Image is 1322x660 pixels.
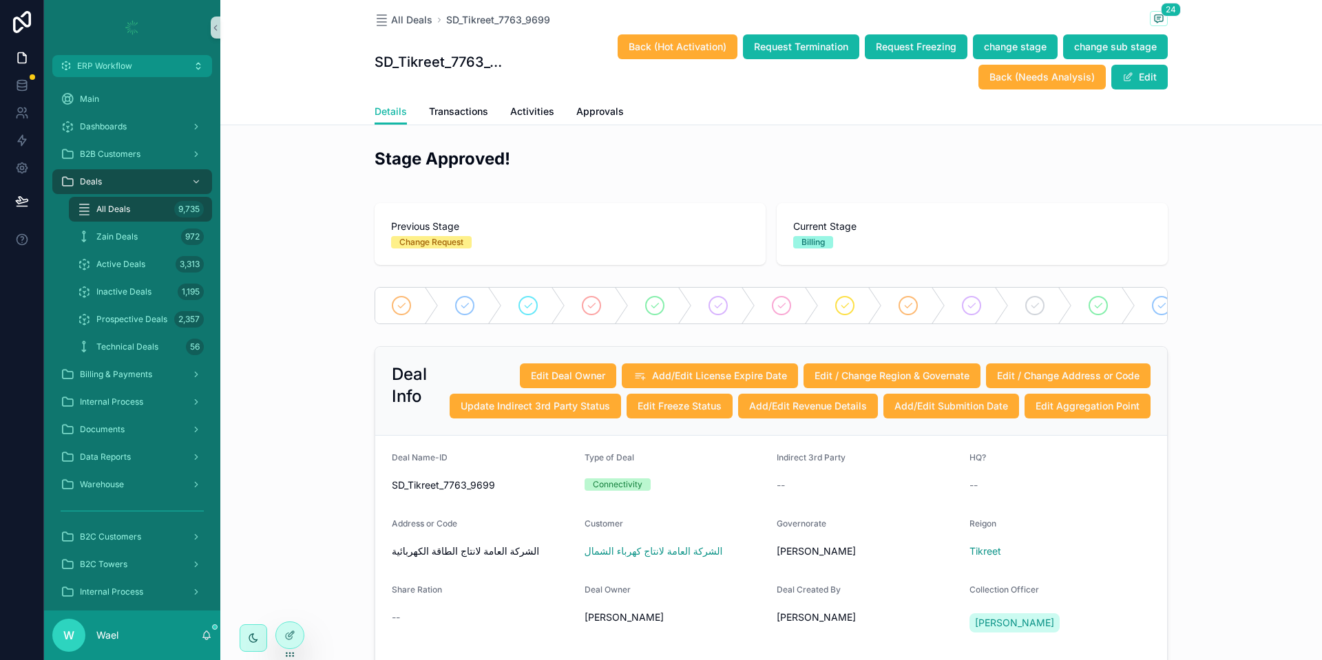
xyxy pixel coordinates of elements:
span: Deal Name-ID [392,452,448,462]
a: Billing & Payments [52,362,212,387]
a: Dashboards [52,114,212,139]
div: 1,195 [178,284,204,300]
span: change stage [984,40,1047,54]
button: Request Freezing [865,34,967,59]
p: Wael [96,628,118,642]
a: Tikreet [969,544,1001,558]
span: B2B Customers [80,149,140,160]
span: Collection Officer [969,584,1039,595]
img: App logo [121,17,143,39]
span: Back (Needs Analysis) [989,70,1095,84]
button: change sub stage [1063,34,1168,59]
button: Edit Freeze Status [627,394,733,418]
a: Prospective Deals2,357 [69,307,212,332]
span: ERP Workflow [77,61,132,72]
span: Warehouse [80,479,124,490]
button: 24 [1150,11,1168,28]
span: Active Deals [96,259,145,270]
span: Zain Deals [96,231,138,242]
div: 9,735 [174,201,204,217]
span: [PERSON_NAME] [777,610,856,624]
span: Prospective Deals [96,314,167,325]
button: Edit / Change Region & Governate [804,363,980,388]
h1: SD_Tikreet_7763_9699 [375,52,506,72]
span: Inactive Deals [96,286,151,297]
span: Internal Process [80,586,143,597]
span: 24 [1161,3,1181,17]
h2: Stage Approved! [375,147,1168,170]
span: Indirect 3rd Party [777,452,846,462]
span: الشركة العامة لانتاج الطاقة الكهربائية [392,544,574,558]
span: Main [80,94,99,105]
span: SD_Tikreet_7763_9699 [392,478,574,492]
a: Inactive Deals1,195 [69,279,212,304]
a: B2C Towers [52,552,212,577]
span: Share Ration [392,584,442,595]
span: Internal Process [80,396,143,407]
a: Data Reports [52,445,212,469]
span: [PERSON_NAME] [777,544,856,558]
a: Documents [52,417,212,442]
span: Edit Deal Owner [531,369,605,383]
span: [PERSON_NAME] [975,616,1054,630]
span: Current Stage [793,220,1151,233]
span: [PERSON_NAME] [585,610,664,624]
span: All Deals [96,204,130,215]
button: Back (Hot Activation) [618,34,737,59]
span: Previous Stage [391,220,749,233]
span: Add/Edit License Expire Date [652,369,787,383]
span: Request Termination [754,40,848,54]
a: SD_Tikreet_7763_9699 [446,13,550,27]
div: Change Request [399,236,463,248]
button: Add/Edit License Expire Date [622,363,798,388]
a: Approvals [576,99,624,127]
span: Transactions [429,105,488,118]
span: Technical Deals [96,341,158,352]
a: [PERSON_NAME] [969,613,1060,632]
span: Deals [80,176,102,187]
button: Request Termination [743,34,859,59]
button: Edit Aggregation Point [1025,394,1151,418]
span: B2C Customers [80,531,141,542]
span: W [63,627,74,643]
a: Transactions [429,99,488,127]
div: 3,313 [176,256,204,273]
button: Edit / Change Address or Code [986,363,1151,388]
span: Deal Owner [585,584,631,595]
span: Edit / Change Address or Code [997,369,1140,383]
span: Billing & Payments [80,369,152,380]
a: الشركة العامة لانتاج كهرباء الشمال [585,544,723,558]
span: Documents [80,424,125,435]
span: change sub stage [1074,40,1157,54]
button: Edit [1111,65,1168,89]
div: Billing [801,236,825,248]
span: -- [969,478,978,492]
div: scrollable content [44,77,220,610]
span: Reigon [969,518,996,529]
button: Update Indirect 3rd Party Status [450,394,621,418]
div: Connectivity [593,478,642,491]
a: B2B Customers [52,142,212,167]
span: Approvals [576,105,624,118]
a: Activities [510,99,554,127]
span: Request Freezing [876,40,956,54]
span: Type of Deal [585,452,634,462]
a: Active Deals3,313 [69,252,212,277]
button: Add/Edit Revenue Details [738,394,878,418]
a: Main [52,87,212,111]
a: All Deals [375,13,432,27]
span: All Deals [391,13,432,27]
span: Governorate [777,518,826,529]
span: Activities [510,105,554,118]
span: -- [392,610,400,624]
span: HQ? [969,452,986,462]
button: change stage [973,34,1058,59]
a: Internal Process [52,579,212,604]
span: Address or Code [392,518,457,529]
h2: Deal Info [392,363,429,407]
span: Data Reports [80,451,131,462]
span: Customer [585,518,623,529]
a: Zain Deals972 [69,224,212,249]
